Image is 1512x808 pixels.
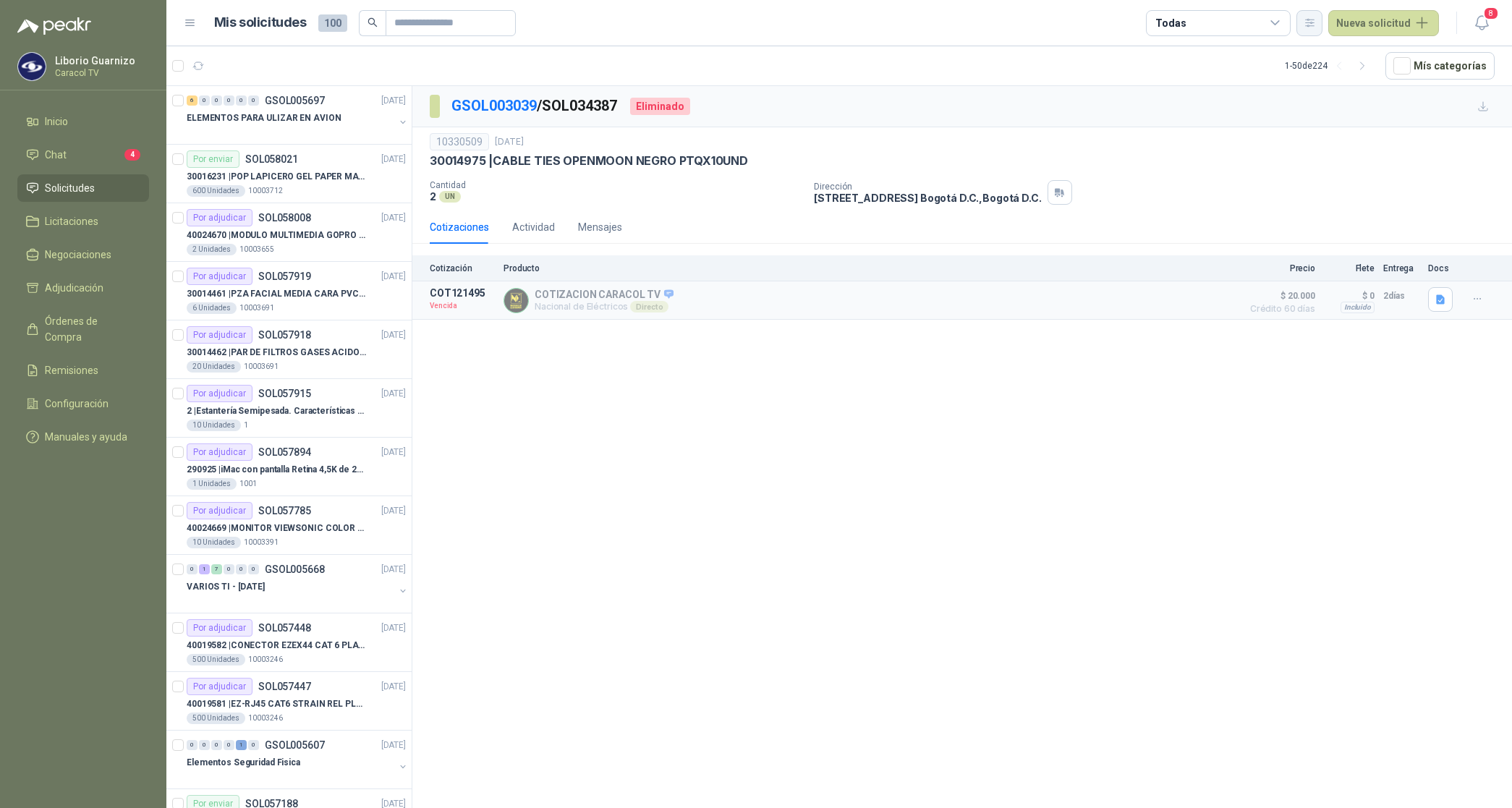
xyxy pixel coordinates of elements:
[1324,263,1375,273] p: Flete
[245,154,298,164] p: SOL058021
[244,420,248,431] p: 1
[535,289,674,302] p: COTIZACION CARACOL TV
[211,95,222,106] div: 0
[166,496,412,555] a: Por adjudicarSOL057785[DATE] 40024669 |MONITOR VIEWSONIC COLOR PRO VP2786-4K10 Unidades10003391
[166,379,412,438] a: Por adjudicarSOL057915[DATE] 2 |Estantería Semipesada. Características en el adjunto10 Unidades1
[211,564,222,574] div: 7
[1324,287,1375,305] p: $ 0
[187,639,367,652] p: 40019582 | CONECTOR EZEX44 CAT 6 PLATINUM TOOLS
[166,438,412,496] a: Por adjudicarSOL057894[DATE] 290925 |iMac con pantalla Retina 4,5K de 24 pulgadas M41 Unidades1001
[17,390,149,417] a: Configuración
[17,274,149,302] a: Adjudicación
[578,219,622,235] div: Mensajes
[236,95,247,106] div: 0
[1243,287,1315,305] span: $ 20.000
[381,446,406,459] p: [DATE]
[214,12,307,33] h1: Mis solicitudes
[381,94,406,108] p: [DATE]
[187,478,237,490] div: 1 Unidades
[381,739,406,752] p: [DATE]
[187,740,198,750] div: 0
[187,326,252,344] div: Por adjudicar
[199,740,210,750] div: 0
[1243,263,1315,273] p: Precio
[187,268,252,285] div: Por adjudicar
[630,98,690,115] div: Eliminado
[381,270,406,284] p: [DATE]
[1383,287,1419,305] p: 2 días
[187,111,341,125] p: ELEMENTOS PARA ULIZAR EN AVION
[187,463,367,477] p: 290925 | iMac con pantalla Retina 4,5K de 24 pulgadas M4
[55,56,145,66] p: Liborio Guarnizo
[166,613,412,672] a: Por adjudicarSOL057448[DATE] 40019582 |CONECTOR EZEX44 CAT 6 PLATINUM TOOLS500 Unidades10003246
[187,736,409,783] a: 0 0 0 0 1 0 GSOL005607[DATE] Elementos Seguridad Fisica
[17,17,91,35] img: Logo peakr
[224,95,234,106] div: 0
[430,180,802,190] p: Cantidad
[17,307,149,351] a: Órdenes de Compra
[45,429,127,445] span: Manuales y ayuda
[199,95,210,106] div: 0
[814,182,1041,192] p: Dirección
[265,564,325,574] p: GSOL005668
[187,420,241,431] div: 10 Unidades
[239,478,257,490] p: 1001
[258,388,311,399] p: SOL057915
[45,147,67,163] span: Chat
[187,385,252,402] div: Por adjudicar
[318,14,347,32] span: 100
[187,619,252,637] div: Por adjudicar
[45,213,98,229] span: Licitaciones
[439,191,461,203] div: UN
[451,95,619,117] p: / SOL034387
[236,740,247,750] div: 1
[187,564,198,574] div: 0
[17,241,149,268] a: Negociaciones
[166,262,412,320] a: Por adjudicarSOL057919[DATE] 30014461 |PZA FACIAL MEDIA CARA PVC SERIE 6000 3M6 Unidades10003691
[45,180,95,196] span: Solicitudes
[430,299,495,313] p: Vencida
[187,713,245,724] div: 500 Unidades
[630,301,668,312] div: Directo
[258,681,311,692] p: SOL057447
[199,564,210,574] div: 1
[187,580,265,594] p: VARIOS TI - [DATE]
[1483,7,1499,20] span: 8
[187,244,237,255] div: 2 Unidades
[1243,305,1315,313] span: Crédito 60 días
[381,680,406,694] p: [DATE]
[166,145,412,203] a: Por enviarSOL058021[DATE] 30016231 |POP LAPICERO GEL PAPER MATE INKJOY 0.7 (Revisar el adjunto)60...
[368,17,378,27] span: search
[258,213,311,223] p: SOL058008
[1385,52,1495,80] button: Mís categorías
[814,192,1041,204] p: [STREET_ADDRESS] Bogotá D.C. , Bogotá D.C.
[211,740,222,750] div: 0
[504,289,528,312] img: Company Logo
[430,219,489,235] div: Cotizaciones
[187,150,239,168] div: Por enviar
[248,185,283,197] p: 10003712
[1285,54,1374,77] div: 1 - 50 de 224
[187,654,245,665] div: 500 Unidades
[1383,263,1419,273] p: Entrega
[187,170,367,184] p: 30016231 | POP LAPICERO GEL PAPER MATE INKJOY 0.7 (Revisar el adjunto)
[55,69,145,77] p: Caracol TV
[187,95,198,106] div: 6
[187,404,367,418] p: 2 | Estantería Semipesada. Características en el adjunto
[166,320,412,379] a: Por adjudicarSOL057918[DATE] 30014462 |PAR DE FILTROS GASES ACIDOS REF.2096 3M20 Unidades10003691
[45,280,103,296] span: Adjudicación
[17,423,149,451] a: Manuales y ayuda
[512,219,555,235] div: Actividad
[381,328,406,342] p: [DATE]
[248,713,283,724] p: 10003246
[381,387,406,401] p: [DATE]
[45,362,98,378] span: Remisiones
[187,697,367,711] p: 40019581 | EZ-RJ45 CAT6 STRAIN REL PLATINUM TOOLS
[17,108,149,135] a: Inicio
[45,247,111,263] span: Negociaciones
[1469,10,1495,36] button: 8
[17,141,149,169] a: Chat4
[187,287,367,301] p: 30014461 | PZA FACIAL MEDIA CARA PVC SERIE 6000 3M
[504,263,1234,273] p: Producto
[187,537,241,548] div: 10 Unidades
